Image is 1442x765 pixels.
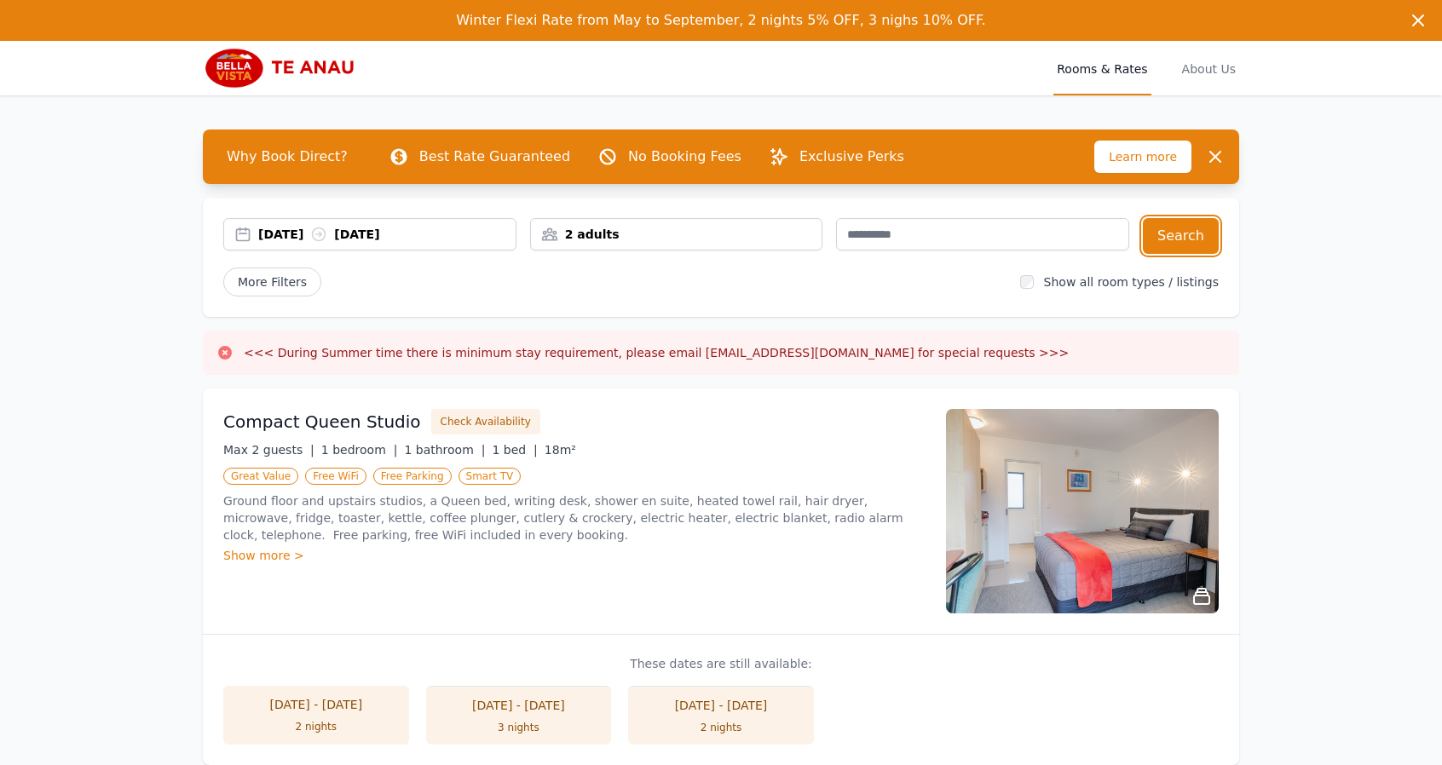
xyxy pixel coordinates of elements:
[321,443,398,457] span: 1 bedroom |
[223,410,421,434] h3: Compact Queen Studio
[223,267,321,296] span: More Filters
[443,697,595,714] div: [DATE] - [DATE]
[203,48,366,89] img: Bella Vista Te Anau
[799,147,904,167] p: Exclusive Perks
[645,697,797,714] div: [DATE] - [DATE]
[1094,141,1191,173] span: Learn more
[459,468,522,485] span: Smart TV
[240,696,392,713] div: [DATE] - [DATE]
[419,147,570,167] p: Best Rate Guaranteed
[1179,41,1239,95] a: About Us
[645,721,797,734] div: 2 nights
[223,443,314,457] span: Max 2 guests |
[223,468,298,485] span: Great Value
[492,443,537,457] span: 1 bed |
[240,720,392,733] div: 2 nights
[1044,275,1219,289] label: Show all room types / listings
[545,443,576,457] span: 18m²
[1143,218,1219,254] button: Search
[431,409,540,434] button: Check Availability
[258,226,516,243] div: [DATE] [DATE]
[456,12,985,28] span: Winter Flexi Rate from May to September, 2 nights 5% OFF, 3 nighs 10% OFF.
[223,547,926,564] div: Show more >
[1053,41,1151,95] a: Rooms & Rates
[531,226,822,243] div: 2 adults
[404,443,485,457] span: 1 bathroom |
[305,468,366,485] span: Free WiFi
[373,468,452,485] span: Free Parking
[244,344,1069,361] h3: <<< During Summer time there is minimum stay requirement, please email [EMAIL_ADDRESS][DOMAIN_NAM...
[223,655,1219,672] p: These dates are still available:
[223,492,926,544] p: Ground floor and upstairs studios, a Queen bed, writing desk, shower en suite, heated towel rail,...
[213,140,361,174] span: Why Book Direct?
[628,147,741,167] p: No Booking Fees
[443,721,595,734] div: 3 nights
